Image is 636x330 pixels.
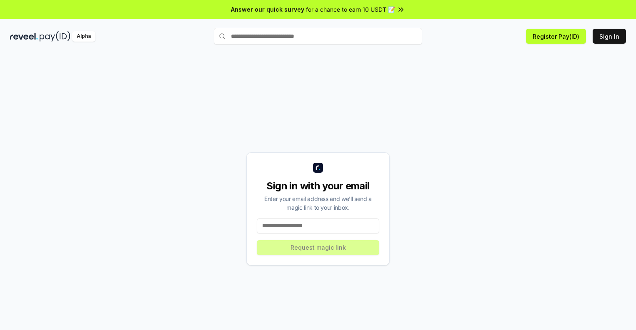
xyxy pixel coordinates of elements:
button: Sign In [593,29,626,44]
img: pay_id [40,31,70,42]
div: Sign in with your email [257,179,379,193]
span: for a chance to earn 10 USDT 📝 [306,5,395,14]
div: Enter your email address and we’ll send a magic link to your inbox. [257,194,379,212]
img: logo_small [313,163,323,173]
span: Answer our quick survey [231,5,304,14]
div: Alpha [72,31,95,42]
img: reveel_dark [10,31,38,42]
button: Register Pay(ID) [526,29,586,44]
